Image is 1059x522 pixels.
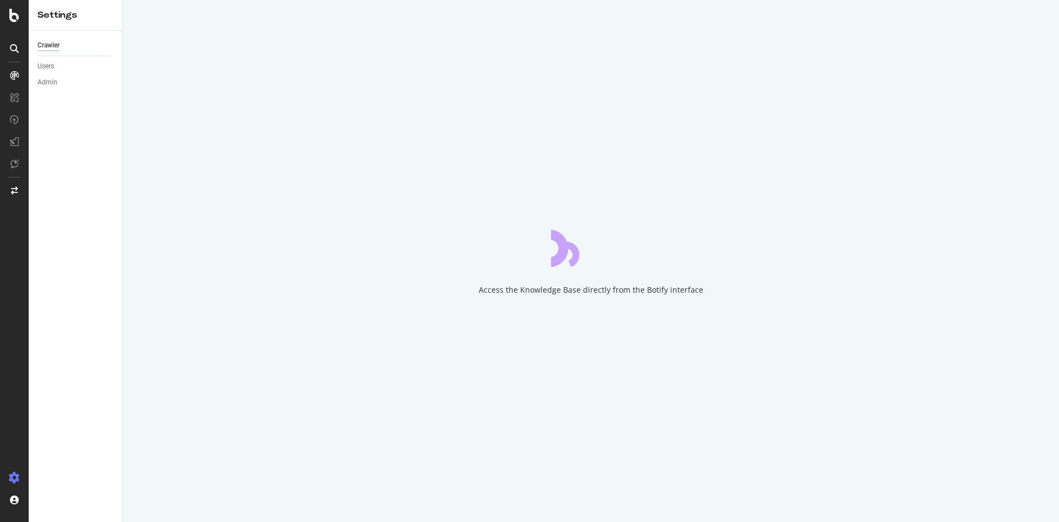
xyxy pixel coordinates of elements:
div: Crawler [38,40,60,51]
a: Admin [38,77,114,88]
div: Users [38,61,54,72]
a: Users [38,61,114,72]
div: Admin [38,77,57,88]
div: Settings [38,9,113,21]
div: animation [551,227,630,267]
div: Access the Knowledge Base directly from the Botify interface [479,284,703,295]
a: Crawler [38,40,114,51]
